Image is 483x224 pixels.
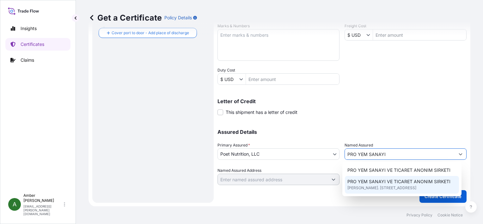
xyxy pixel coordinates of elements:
[23,204,63,216] p: [EMAIL_ADDRESS][PERSON_NAME][DOMAIN_NAME]
[407,213,432,218] p: Privacy Policy
[217,129,467,134] p: Assured Details
[347,185,416,191] span: [PERSON_NAME]. [STREET_ADDRESS]
[347,178,450,185] span: PRO YEM SANAYI VE TICARET ANONIM SIRKETI
[347,167,450,173] span: PRO YEM SANAYI VE TICARET ANONIM SIRKETI
[345,142,373,148] label: Named Assured
[164,15,192,21] p: Policy Details
[220,151,260,157] span: Poet Nutrition, LLC
[226,109,297,115] span: This shipment has a letter of credit
[437,213,463,218] p: Cookie Notice
[328,174,339,185] button: Show suggestions
[425,193,462,200] p: Create Certificate
[345,148,455,160] input: Assured Name
[218,73,239,85] input: Duty Cost
[345,165,459,194] div: Suggestions
[89,13,162,23] p: Get a Certificate
[246,73,339,85] input: Enter amount
[218,174,328,185] input: Named Assured Address
[217,99,467,104] p: Letter of Credit
[217,142,250,148] span: Primary Assured
[217,167,261,174] label: Named Assured Address
[21,25,37,32] p: Insights
[21,57,34,63] p: Claims
[455,148,466,160] button: Show suggestions
[23,193,63,203] p: Amber [PERSON_NAME]
[239,76,246,82] button: Show suggestions
[13,201,16,208] span: A
[21,41,44,47] p: Certificates
[217,67,235,73] label: Duty Cost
